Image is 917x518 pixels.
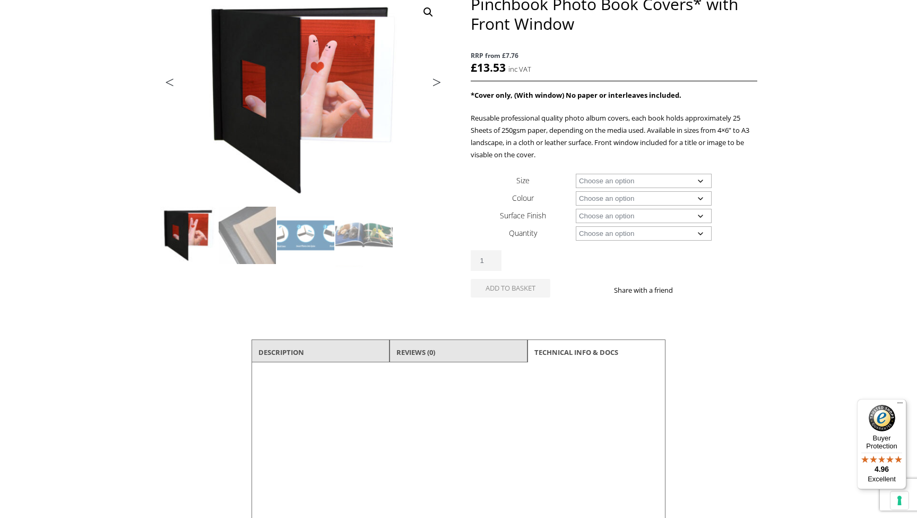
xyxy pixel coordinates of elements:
[396,343,435,362] a: Reviews (0)
[857,475,906,483] p: Excellent
[516,175,530,185] label: Size
[471,49,757,62] span: RRP from £7.76
[160,207,218,264] img: Pinchbook Photo Book Covers* with Front Window
[711,286,720,294] img: email sharing button
[160,265,218,322] img: Pinchbook Photo Book Covers* with Front Window - Image 5
[335,207,393,264] img: Pinchbook Photo Book Covers* with Front Window - Image 4
[614,284,686,296] p: Share with a friend
[869,405,895,431] img: Trusted Shops Trustmark
[258,343,304,362] a: Description
[419,3,438,22] a: View full-screen image gallery
[534,343,618,362] a: TECHNICAL INFO & DOCS
[219,265,276,322] img: Pinchbook Photo Book Covers* with Front Window - Image 6
[277,207,334,264] img: Pinchbook Photo Book Covers* with Front Window - Image 3
[512,193,534,203] label: Colour
[509,228,537,238] label: Quantity
[335,265,393,322] img: Pinchbook Photo Book Covers* with Front Window - Image 8
[277,265,334,322] img: Pinchbook Photo Book Covers* with Front Window - Image 7
[471,60,477,75] span: £
[219,207,276,264] img: Pinchbook Photo Book Covers* with Front Window - Image 2
[686,286,694,294] img: facebook sharing button
[500,210,546,220] label: Surface Finish
[894,399,906,412] button: Menu
[471,279,550,298] button: Add to basket
[857,399,906,489] button: Trusted Shops TrustmarkBuyer Protection4.96Excellent
[857,434,906,450] p: Buyer Protection
[471,60,506,75] bdi: 13.53
[875,465,889,473] span: 4.96
[698,286,707,294] img: twitter sharing button
[890,491,909,509] button: Your consent preferences for tracking technologies
[471,250,501,271] input: Product quantity
[471,90,681,100] strong: *Cover only, (With window) No paper or interleaves included.
[471,112,757,161] p: Reusable professional quality photo album covers, each book holds approximately 25 Sheets of 250g...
